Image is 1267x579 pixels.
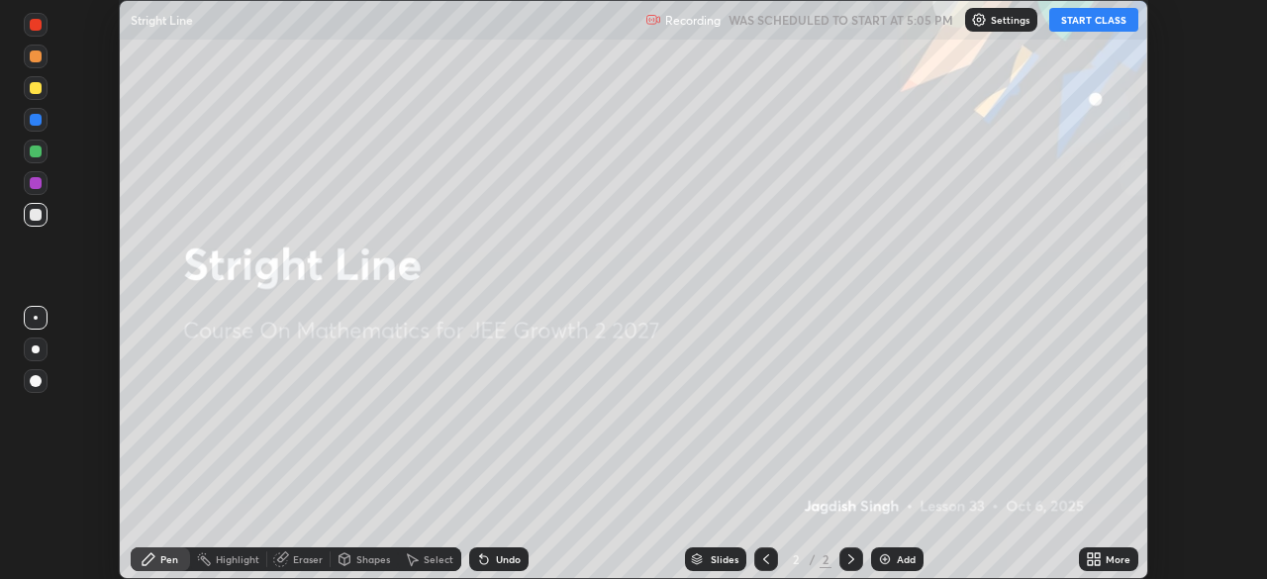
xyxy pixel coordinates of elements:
p: Stright Line [131,12,193,28]
img: recording.375f2c34.svg [645,12,661,28]
div: Slides [711,554,738,564]
div: 2 [820,550,831,568]
h5: WAS SCHEDULED TO START AT 5:05 PM [729,11,953,29]
div: Eraser [293,554,323,564]
div: Highlight [216,554,259,564]
div: Add [897,554,916,564]
button: START CLASS [1049,8,1138,32]
p: Settings [991,15,1029,25]
div: Pen [160,554,178,564]
div: Undo [496,554,521,564]
img: class-settings-icons [971,12,987,28]
div: More [1106,554,1130,564]
p: Recording [665,13,721,28]
div: Select [424,554,453,564]
img: add-slide-button [877,551,893,567]
div: / [810,553,816,565]
div: Shapes [356,554,390,564]
div: 2 [786,553,806,565]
